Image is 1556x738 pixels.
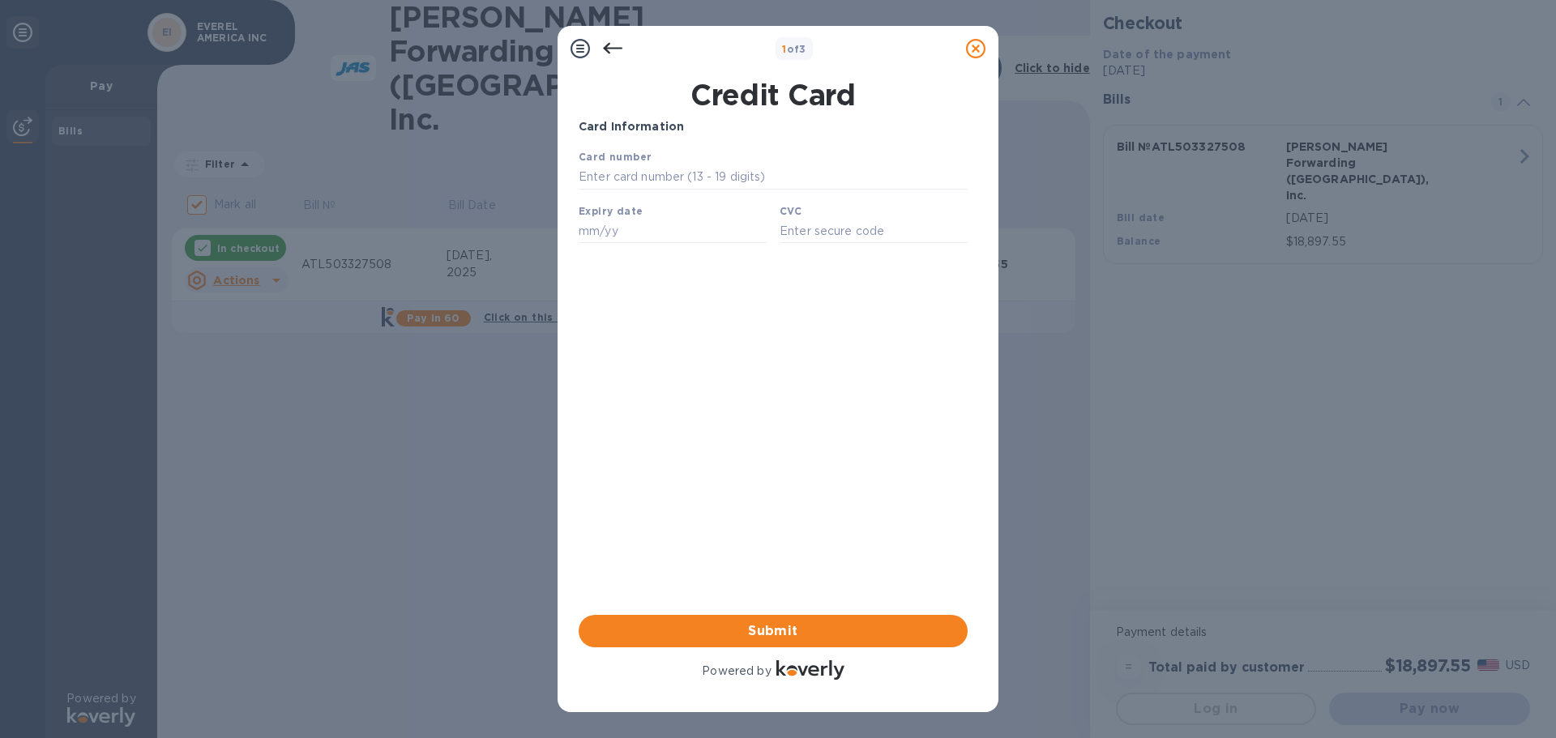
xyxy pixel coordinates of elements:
h1: Credit Card [572,78,974,112]
span: Submit [592,621,955,641]
iframe: Your browser does not support iframes [579,148,968,248]
button: Submit [579,615,968,647]
span: 1 [782,43,786,55]
p: Powered by [702,663,771,680]
b: of 3 [782,43,806,55]
img: Logo [776,660,844,680]
b: Card Information [579,120,684,133]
